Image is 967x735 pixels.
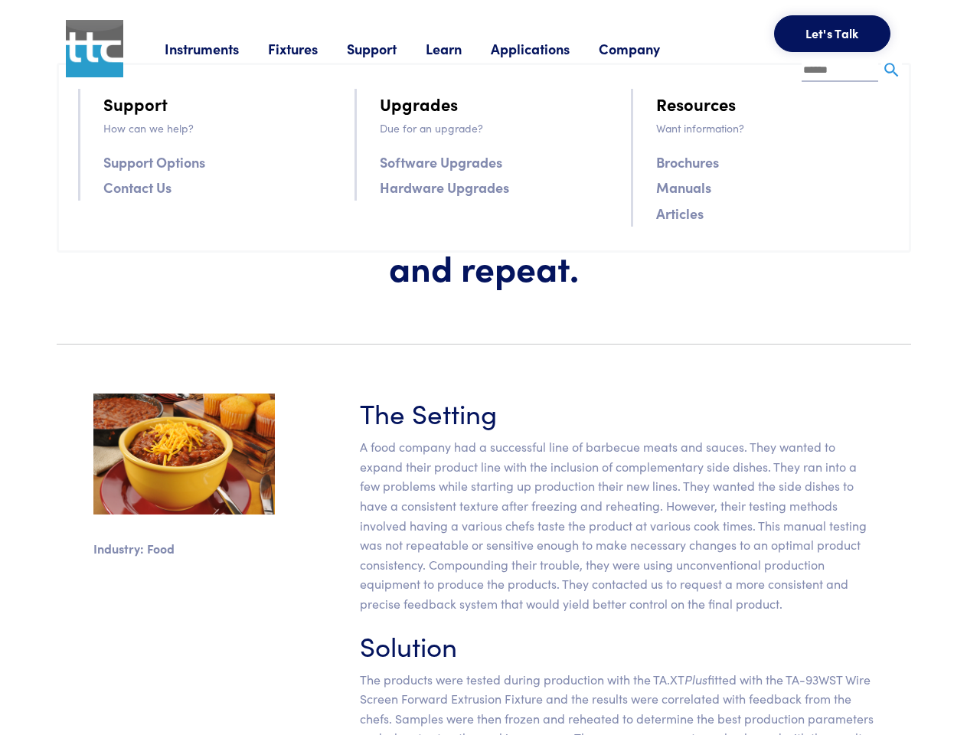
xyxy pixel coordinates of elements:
p: Due for an upgrade? [380,119,613,136]
a: Contact Us [103,176,172,198]
a: Hardware Upgrades [380,176,509,198]
em: Plus [684,671,707,688]
img: sidedishes.jpg [93,394,275,514]
a: Support Options [103,151,205,173]
a: Learn [426,39,491,58]
a: Resources [656,90,736,117]
a: Software Upgrades [380,151,502,173]
a: Upgrades [380,90,458,117]
a: Instruments [165,39,268,58]
p: A food company had a successful line of barbecue meats and sauces. They wanted to expand their pr... [360,437,874,613]
a: Brochures [656,151,719,173]
h1: Freeze, reheat, test, and repeat. [293,201,675,289]
p: Industry: Food [93,539,275,559]
h3: Solution [360,626,874,664]
a: Applications [491,39,599,58]
img: ttc_logo_1x1_v1.0.png [66,20,123,77]
a: Articles [656,202,704,224]
p: How can we help? [103,119,336,136]
h3: The Setting [360,394,874,431]
a: Support [347,39,426,58]
button: Let's Talk [774,15,890,52]
a: Company [599,39,689,58]
p: Want information? [656,119,889,136]
a: Manuals [656,176,711,198]
a: Support [103,90,168,117]
a: Fixtures [268,39,347,58]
